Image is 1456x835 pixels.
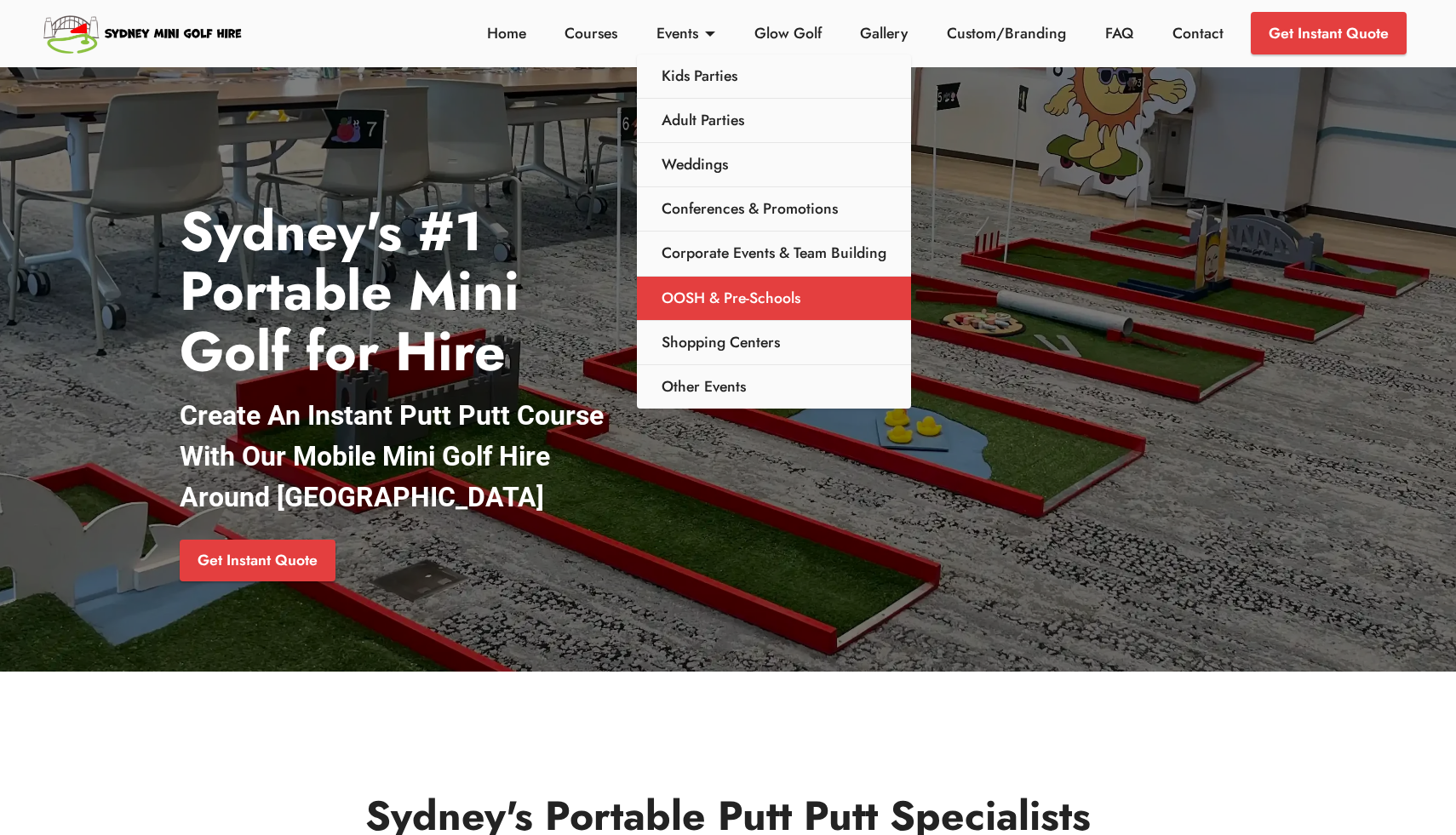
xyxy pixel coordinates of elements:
[652,22,720,44] a: Events
[1251,12,1407,54] a: Get Instant Quote
[637,277,911,321] a: OOSH & Pre-Schools
[637,99,911,143] a: Adult Parties
[1167,22,1228,44] a: Contact
[637,187,911,232] a: Conferences & Promotions
[41,9,246,58] img: Sydney Mini Golf Hire
[482,22,530,44] a: Home
[637,232,911,276] a: Corporate Events & Team Building
[180,540,335,582] a: Get Instant Quote
[637,365,911,409] a: Other Events
[180,399,604,513] strong: Create An Instant Putt Putt Course With Our Mobile Mini Golf Hire Around [GEOGRAPHIC_DATA]
[560,22,622,44] a: Courses
[749,22,826,44] a: Glow Golf
[1101,22,1138,44] a: FAQ
[637,143,911,187] a: Weddings
[180,192,519,391] strong: Sydney's #1 Portable Mini Golf for Hire
[637,54,911,99] a: Kids Parties
[943,22,1071,44] a: Custom/Branding
[637,321,911,365] a: Shopping Centers
[856,22,913,44] a: Gallery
